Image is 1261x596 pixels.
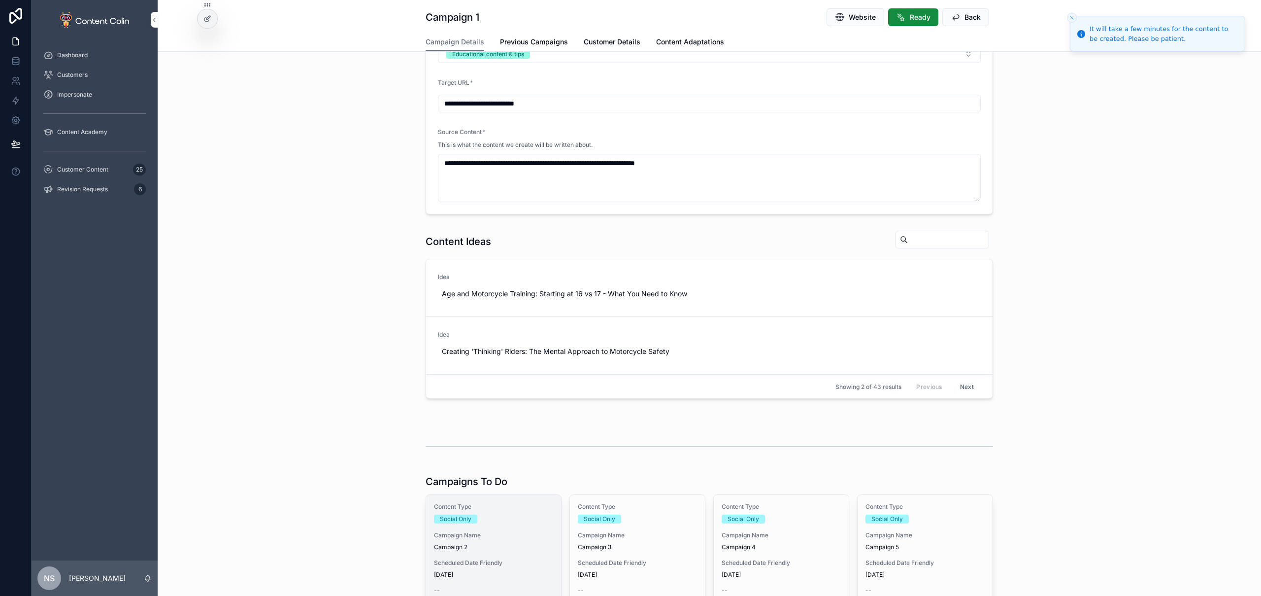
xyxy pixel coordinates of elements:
[728,515,759,524] div: Social Only
[888,8,938,26] button: Ready
[57,51,88,59] span: Dashboard
[827,8,884,26] button: Website
[578,543,697,551] span: Campaign 3
[1090,24,1237,43] div: It will take a few minutes for the content to be created. Please be patient.
[442,289,838,299] span: Age and Motorcycle Training: Starting at 16 vs 17 - What You Need to Know
[910,12,930,22] span: Ready
[722,531,841,539] span: Campaign Name
[865,571,985,579] span: [DATE]
[438,141,593,149] span: This is what the content we create will be written about.
[57,185,108,193] span: Revision Requests
[656,33,724,53] a: Content Adaptations
[57,128,107,136] span: Content Academy
[584,515,615,524] div: Social Only
[578,559,697,567] span: Scheduled Date Friendly
[1067,13,1077,23] button: Close toast
[434,503,553,511] span: Content Type
[722,543,841,551] span: Campaign 4
[426,475,507,489] h1: Campaigns To Do
[37,66,152,84] a: Customers
[500,33,568,53] a: Previous Campaigns
[578,571,697,579] span: [DATE]
[134,183,146,195] div: 6
[37,123,152,141] a: Content Academy
[722,503,841,511] span: Content Type
[37,161,152,178] a: Customer Content25
[57,166,108,174] span: Customer Content
[865,587,871,595] span: --
[440,515,471,524] div: Social Only
[584,33,640,53] a: Customer Details
[426,33,484,52] a: Campaign Details
[438,273,842,281] span: Idea
[434,571,553,579] span: [DATE]
[964,12,981,22] span: Back
[722,559,841,567] span: Scheduled Date Friendly
[44,572,55,584] span: NS
[32,39,158,211] div: scrollable content
[37,180,152,198] a: Revision Requests6
[500,37,568,47] span: Previous Campaigns
[60,12,129,28] img: App logo
[953,379,981,394] button: Next
[942,8,989,26] button: Back
[438,331,842,339] span: Idea
[442,347,838,356] span: Creating 'Thinking' Riders: The Mental Approach to Motorcycle Safety
[865,543,985,551] span: Campaign 5
[722,587,728,595] span: --
[69,573,126,583] p: [PERSON_NAME]
[452,50,524,59] div: Educational content & tips
[37,86,152,104] a: Impersonate
[584,37,640,47] span: Customer Details
[578,531,697,539] span: Campaign Name
[578,587,584,595] span: --
[865,531,985,539] span: Campaign Name
[434,543,553,551] span: Campaign 2
[434,559,553,567] span: Scheduled Date Friendly
[133,164,146,175] div: 25
[722,571,841,579] span: [DATE]
[438,128,482,136] span: Source Content
[438,44,981,63] button: Select Button
[871,515,903,524] div: Social Only
[578,503,697,511] span: Content Type
[57,91,92,99] span: Impersonate
[434,531,553,539] span: Campaign Name
[426,235,491,248] h1: Content Ideas
[865,503,985,511] span: Content Type
[37,46,152,64] a: Dashboard
[438,79,469,86] span: Target URL
[434,587,440,595] span: --
[835,383,901,391] span: Showing 2 of 43 results
[426,37,484,47] span: Campaign Details
[849,12,876,22] span: Website
[656,37,724,47] span: Content Adaptations
[865,559,985,567] span: Scheduled Date Friendly
[57,71,88,79] span: Customers
[426,10,479,24] h1: Campaign 1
